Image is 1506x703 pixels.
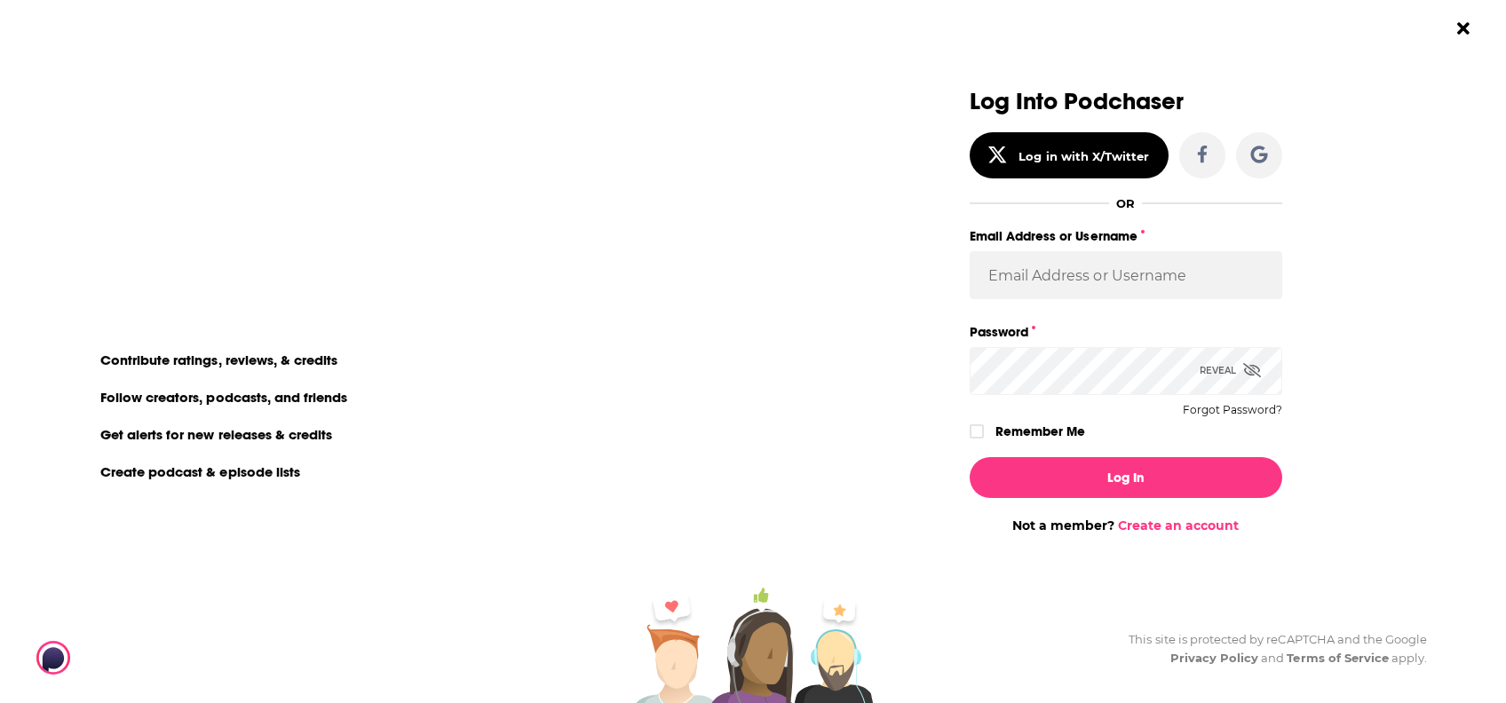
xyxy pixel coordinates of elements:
[1019,149,1149,163] div: Log in with X/Twitter
[970,132,1169,178] button: Log in with X/Twitter
[995,420,1085,443] label: Remember Me
[90,423,345,446] li: Get alerts for new releases & credits
[970,320,1282,344] label: Password
[90,348,351,371] li: Contribute ratings, reviews, & credits
[970,251,1282,299] input: Email Address or Username
[36,641,207,675] img: Podchaser - Follow, Share and Rate Podcasts
[175,93,350,118] a: create an account
[970,517,1282,533] div: Not a member?
[90,460,313,483] li: Create podcast & episode lists
[1118,517,1239,533] a: Create an account
[970,457,1282,498] button: Log In
[36,641,193,675] a: Podchaser - Follow, Share and Rate Podcasts
[1116,196,1135,210] div: OR
[1114,630,1427,667] div: This site is protected by reCAPTCHA and the Google and apply.
[90,317,445,334] li: On Podchaser you can:
[1447,12,1480,45] button: Close Button
[1287,651,1389,665] a: Terms of Service
[90,385,361,408] li: Follow creators, podcasts, and friends
[970,89,1282,115] h3: Log Into Podchaser
[1183,404,1282,416] button: Forgot Password?
[970,225,1282,248] label: Email Address or Username
[1170,651,1259,665] a: Privacy Policy
[1200,347,1261,394] div: Reveal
